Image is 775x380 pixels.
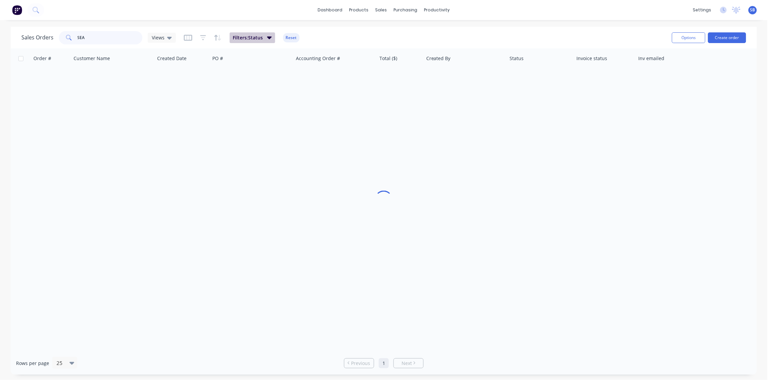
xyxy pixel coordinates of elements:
h1: Sales Orders [21,34,53,41]
button: Reset [283,33,300,42]
div: Accounting Order # [296,55,340,62]
button: Create order [708,32,746,43]
div: Inv emailed [639,55,665,62]
a: Previous page [344,360,374,367]
div: products [346,5,372,15]
div: Invoice status [577,55,607,62]
span: Views [152,34,164,41]
span: Rows per page [16,360,49,367]
div: Created By [426,55,451,62]
div: Customer Name [74,55,110,62]
input: Search... [78,31,143,44]
a: dashboard [315,5,346,15]
div: sales [372,5,391,15]
span: Next [402,360,412,367]
a: Next page [394,360,423,367]
div: Order # [33,55,51,62]
div: Created Date [157,55,187,62]
a: Page 1 is your current page [379,358,389,368]
div: Status [510,55,524,62]
div: PO # [212,55,223,62]
img: Factory [12,5,22,15]
div: purchasing [391,5,421,15]
span: Previous [351,360,370,367]
span: Filters: Status [233,34,263,41]
button: Options [672,32,705,43]
div: Total ($) [379,55,397,62]
ul: Pagination [341,358,426,368]
div: productivity [421,5,453,15]
button: Filters:Status [230,32,275,43]
span: SB [750,7,755,13]
div: settings [690,5,715,15]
